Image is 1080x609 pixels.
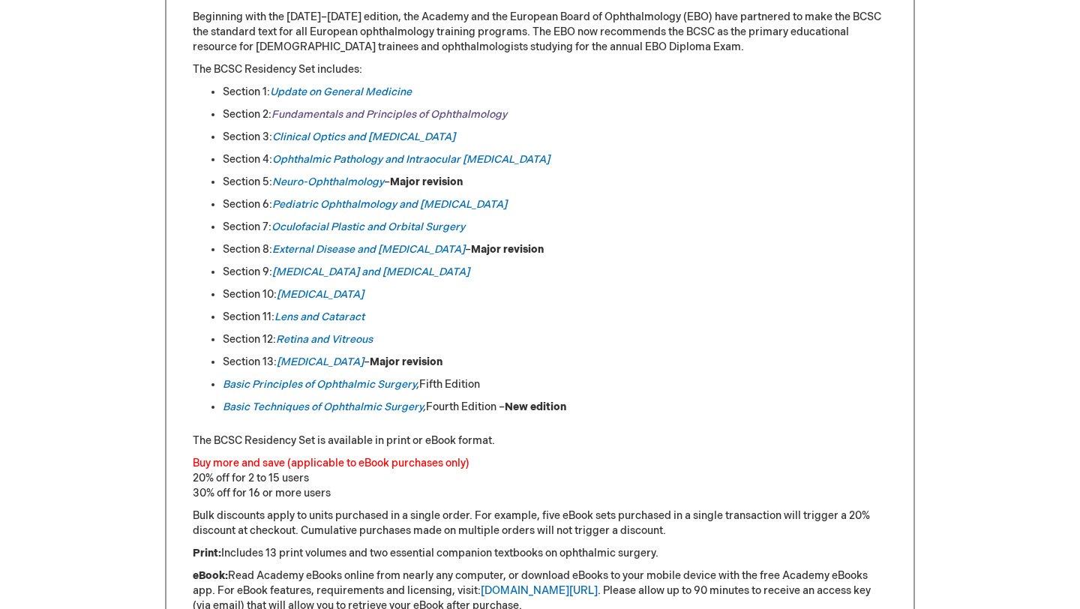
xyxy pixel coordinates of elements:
[223,242,887,257] li: Section 8: –
[223,175,887,190] li: Section 5: –
[471,243,544,256] strong: Major revision
[272,198,507,211] a: Pediatric Ophthalmology and [MEDICAL_DATA]
[505,400,566,413] strong: New edition
[270,85,412,98] a: Update on General Medicine
[193,62,887,77] p: The BCSC Residency Set includes:
[223,400,426,413] em: ,
[223,355,887,370] li: Section 13: –
[271,108,507,121] a: Fundamentals and Principles of Ophthalmology
[193,456,887,501] p: 20% off for 2 to 15 users 30% off for 16 or more users
[223,220,887,235] li: Section 7:
[390,175,463,188] strong: Major revision
[223,400,887,415] li: Fourth Edition –
[223,197,887,212] li: Section 6:
[223,265,887,280] li: Section 9:
[223,377,887,392] li: Fifth Edition
[370,355,442,368] strong: Major revision
[277,288,364,301] a: [MEDICAL_DATA]
[274,310,364,323] a: Lens and Cataract
[223,378,416,391] a: Basic Principles of Ophthalmic Surgery
[193,433,887,448] p: The BCSC Residency Set is available in print or eBook format.
[193,457,469,469] font: Buy more and save (applicable to eBook purchases only)
[272,243,465,256] a: External Disease and [MEDICAL_DATA]
[193,508,887,538] p: Bulk discounts apply to units purchased in a single order. For example, five eBook sets purchased...
[272,175,384,188] a: Neuro-Ophthalmology
[272,265,469,278] a: [MEDICAL_DATA] and [MEDICAL_DATA]
[277,355,364,368] a: [MEDICAL_DATA]
[271,220,465,233] a: Oculofacial Plastic and Orbital Surgery
[193,546,887,561] p: Includes 13 print volumes and two essential companion textbooks on ophthalmic surgery.
[223,107,887,122] li: Section 2:
[272,153,550,166] a: Ophthalmic Pathology and Intraocular [MEDICAL_DATA]
[193,547,221,559] strong: Print:
[416,378,419,391] em: ,
[276,333,373,346] a: Retina and Vitreous
[193,569,228,582] strong: eBook:
[223,85,887,100] li: Section 1:
[223,310,887,325] li: Section 11:
[223,400,423,413] a: Basic Techniques of Ophthalmic Surgery
[481,584,598,597] a: [DOMAIN_NAME][URL]
[193,10,887,55] p: Beginning with the [DATE]–[DATE] edition, the Academy and the European Board of Ophthalmology (EB...
[223,152,887,167] li: Section 4:
[223,287,887,302] li: Section 10:
[223,130,887,145] li: Section 3:
[272,130,455,143] a: Clinical Optics and [MEDICAL_DATA]
[223,332,887,347] li: Section 12:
